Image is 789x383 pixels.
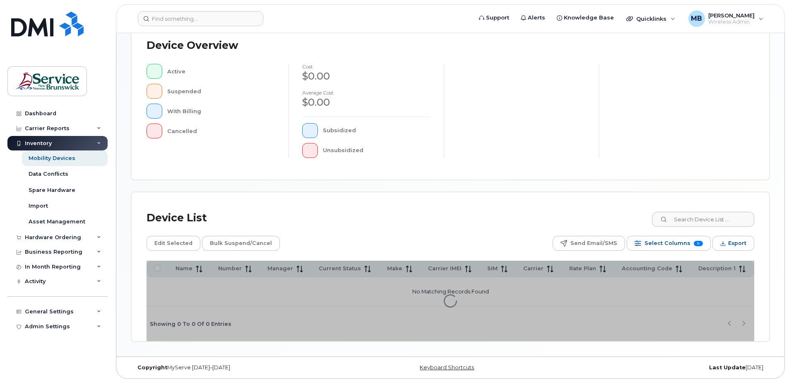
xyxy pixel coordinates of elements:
[515,10,551,26] a: Alerts
[728,237,746,250] span: Export
[551,10,620,26] a: Knowledge Base
[210,237,272,250] span: Bulk Suspend/Cancel
[553,236,625,251] button: Send Email/SMS
[486,14,509,22] span: Support
[323,143,431,158] div: Unsubsidized
[147,236,200,251] button: Edit Selected
[154,237,192,250] span: Edit Selected
[147,207,207,229] div: Device List
[131,364,344,371] div: MyServe [DATE]–[DATE]
[627,236,711,251] button: Select Columns 11
[302,69,431,83] div: $0.00
[691,14,702,24] span: MB
[302,64,431,69] h4: cost
[323,123,431,138] div: Subsidized
[167,104,276,119] div: With Billing
[645,237,690,250] span: Select Columns
[621,10,681,27] div: Quicklinks
[708,12,755,19] span: [PERSON_NAME]
[694,241,703,246] span: 11
[137,364,167,371] strong: Copyright
[202,236,280,251] button: Bulk Suspend/Cancel
[712,236,754,251] button: Export
[167,124,276,138] div: Cancelled
[167,64,276,79] div: Active
[636,15,666,22] span: Quicklinks
[557,364,770,371] div: [DATE]
[708,19,755,25] span: Wireless Admin
[528,14,545,22] span: Alerts
[473,10,515,26] a: Support
[709,364,746,371] strong: Last Update
[570,237,617,250] span: Send Email/SMS
[420,364,474,371] a: Keyboard Shortcuts
[302,95,431,109] div: $0.00
[564,14,614,22] span: Knowledge Base
[138,11,263,26] input: Find something...
[147,35,238,56] div: Device Overview
[167,84,276,99] div: Suspended
[652,212,754,227] input: Search Device List ...
[683,10,769,27] div: Marcus Barnes
[302,90,431,95] h4: Average cost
